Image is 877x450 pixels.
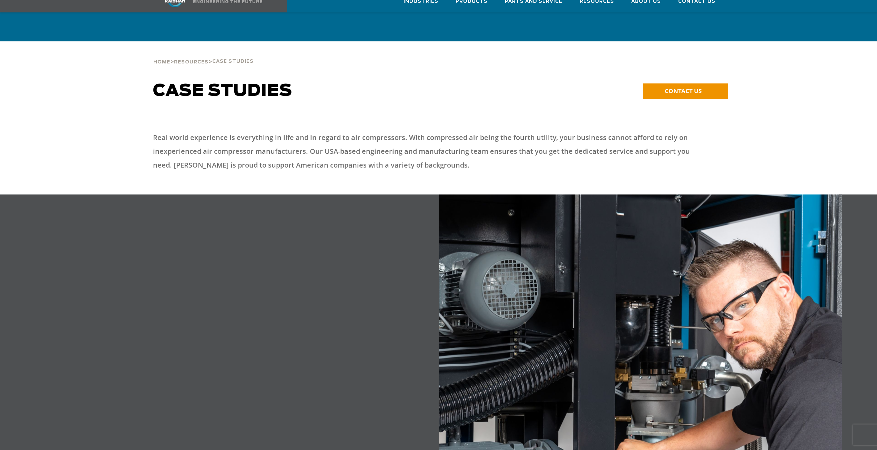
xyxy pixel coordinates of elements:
[174,60,208,64] span: Resources
[153,131,701,172] p: Real world experience is everything in life and in regard to air compressors. With compressed air...
[153,83,292,99] span: Case Studies
[153,41,254,68] div: > >
[212,59,254,64] span: Case Studies
[153,59,170,65] a: Home
[665,87,702,95] span: CONTACT US
[153,60,170,64] span: Home
[643,83,728,99] a: CONTACT US
[174,59,208,65] a: Resources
